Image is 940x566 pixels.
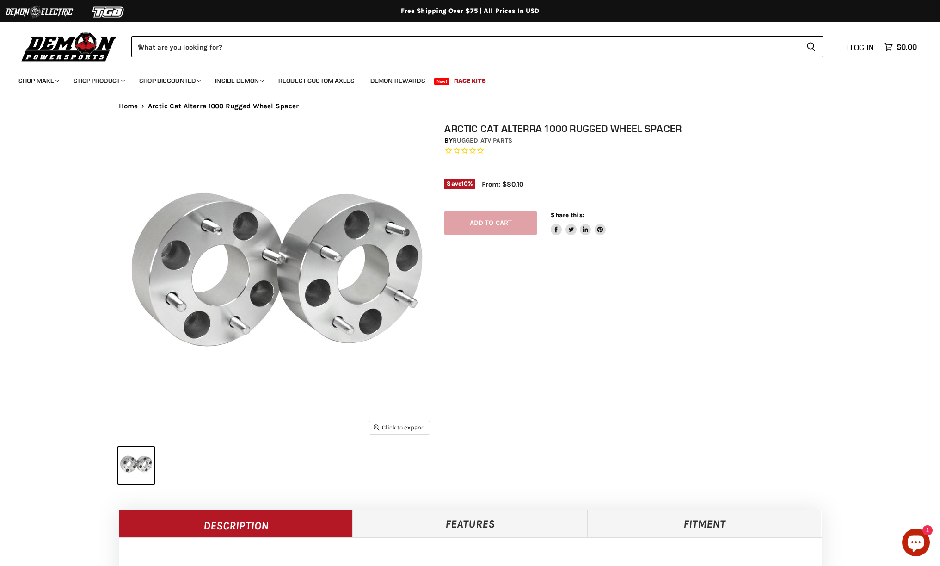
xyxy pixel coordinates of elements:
[132,71,206,90] a: Shop Discounted
[131,36,799,57] input: When autocomplete results are available use up and down arrows to review and enter to select
[119,102,138,110] a: Home
[799,36,823,57] button: Search
[100,7,840,15] div: Free Shipping Over $75 | All Prices In USD
[897,43,917,51] span: $0.00
[18,30,120,63] img: Demon Powersports
[899,529,933,559] inbox-online-store-chat: Shopify online store chat
[444,179,475,189] span: Save %
[842,43,879,51] a: Log in
[369,421,430,434] button: Click to expand
[444,136,831,146] div: by
[453,137,512,144] a: Rugged ATV Parts
[118,447,154,484] button: Arctic Cat Alterra 1000 Rugged Wheel Spacer thumbnail
[353,510,587,537] a: Features
[551,211,584,218] span: Share this:
[363,71,432,90] a: Demon Rewards
[444,123,831,134] h1: Arctic Cat Alterra 1000 Rugged Wheel Spacer
[447,71,493,90] a: Race Kits
[434,78,450,85] span: New!
[100,102,840,110] nav: Breadcrumbs
[587,510,822,537] a: Fitment
[482,180,523,188] span: From: $80.10
[208,71,270,90] a: Inside Demon
[74,3,143,21] img: TGB Logo 2
[119,123,435,439] img: Arctic Cat Alterra 1000 Rugged Wheel Spacer
[12,71,65,90] a: Shop Make
[850,43,874,52] span: Log in
[374,424,425,431] span: Click to expand
[12,68,915,90] ul: Main menu
[148,102,299,110] span: Arctic Cat Alterra 1000 Rugged Wheel Spacer
[461,180,468,187] span: 10
[119,510,353,537] a: Description
[444,146,831,156] span: Rated 0.0 out of 5 stars 0 reviews
[879,40,922,54] a: $0.00
[67,71,130,90] a: Shop Product
[5,3,74,21] img: Demon Electric Logo 2
[131,36,823,57] form: Product
[551,211,606,236] aside: Share this:
[271,71,362,90] a: Request Custom Axles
